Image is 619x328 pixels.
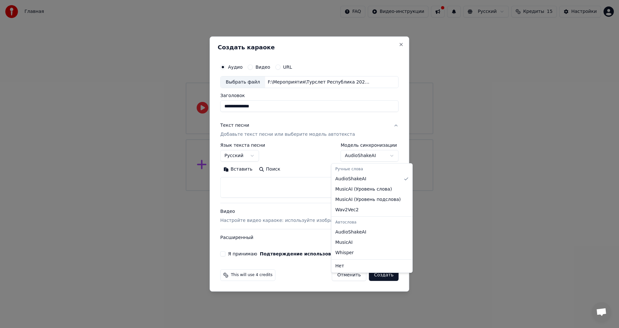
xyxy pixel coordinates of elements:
[335,186,392,193] span: MusicAI ( Уровень слова )
[335,263,344,269] span: Нет
[335,176,366,182] span: AudioShakeAI
[333,218,411,227] div: Автослова
[335,250,354,256] span: Whisper
[333,165,411,174] div: Ручные слова
[335,229,366,235] span: AudioShakeAI
[335,207,359,213] span: Wav2Vec2
[335,239,353,246] span: MusicAI
[335,196,401,203] span: MusicAI ( Уровень подслова )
